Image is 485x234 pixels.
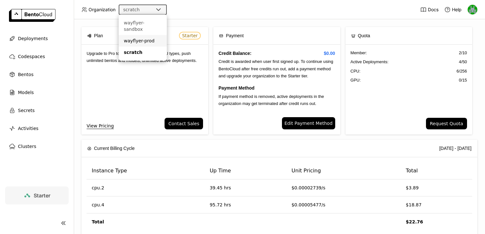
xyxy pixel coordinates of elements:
[5,32,69,45] a: Deployments
[401,196,472,213] td: $18.87
[401,162,472,179] th: Total
[87,196,205,213] td: cpu.4
[420,6,438,13] a: Docs
[468,5,477,14] img: Sean Hickey
[123,6,140,13] div: scratch
[428,7,438,13] span: Docs
[18,53,45,60] span: Codespaces
[94,32,103,39] span: Plan
[94,145,135,152] span: Current Billing Cycle
[5,122,69,135] a: Activities
[5,68,69,81] a: Bentos
[87,51,197,63] span: Upgrade to Pro to gain access to more GPU types, push unlimited bentos and models, unlimited acti...
[119,14,167,61] ul: Menu
[124,20,162,32] div: wayflyer-sandbox
[205,162,286,179] th: Up Time
[89,7,115,13] span: Organization
[426,118,467,129] button: Request Quota
[351,59,389,65] span: Active Deployments :
[5,86,69,99] a: Models
[351,50,367,56] span: Member :
[18,143,36,150] span: Clusters
[124,49,162,56] div: scratch
[87,162,205,179] th: Instance Type
[439,145,472,152] div: [DATE] - [DATE]
[92,219,104,224] strong: Total
[18,89,34,96] span: Models
[324,50,335,57] span: $0.00
[285,120,333,127] span: Edit Payment Method
[226,32,243,39] span: Payment
[218,50,335,57] h4: Credit Balance:
[18,71,33,78] span: Bentos
[18,107,35,114] span: Secrets
[459,77,467,83] span: 0 / 15
[5,140,69,153] a: Clusters
[452,7,462,13] span: Help
[9,9,55,22] img: logo
[358,32,370,39] span: Quota
[351,68,361,74] span: CPU:
[286,179,401,196] td: $0.00002739/s
[218,84,335,91] h4: Payment Method
[182,33,198,38] span: Starter
[218,59,333,78] span: Credit is awarded when user first signed up. To continue using BentoCloud after free credits run ...
[140,7,141,13] input: Selected scratch.
[18,35,48,42] span: Deployments
[282,117,335,129] a: Edit Payment Method
[165,118,203,129] button: Contact Sales
[218,94,324,106] span: If payment method is removed, active deployments in the organization may get terminated after cre...
[205,179,286,196] td: 39.45 hrs
[87,122,114,129] a: View Pricing
[459,59,467,65] span: 4 / 50
[205,196,286,213] td: 95.72 hrs
[124,38,162,44] div: wayflyer-prod
[5,104,69,117] a: Secrets
[286,196,401,213] td: $0.00005477/s
[406,219,423,224] strong: $22.76
[87,179,205,196] td: cpu.2
[5,186,69,204] a: Starter
[5,50,69,63] a: Codespaces
[401,179,472,196] td: $3.89
[459,50,467,56] span: 2 / 10
[456,68,467,74] span: 6 / 256
[286,162,401,179] th: Unit Pricing
[351,77,361,83] span: GPU:
[34,192,50,199] span: Starter
[444,6,462,13] div: Help
[18,125,38,132] span: Activities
